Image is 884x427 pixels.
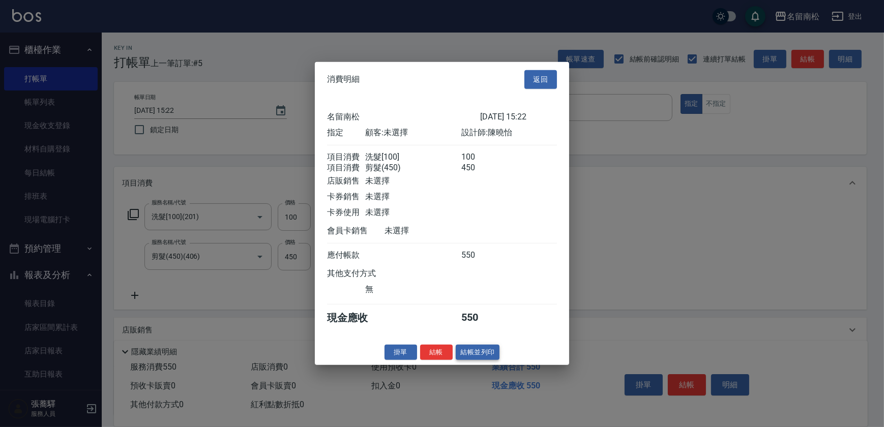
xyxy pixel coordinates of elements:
[456,344,500,360] button: 結帳並列印
[327,207,365,218] div: 卡券使用
[480,111,557,122] div: [DATE] 15:22
[365,191,461,202] div: 未選擇
[365,127,461,138] div: 顧客: 未選擇
[327,250,365,260] div: 應付帳款
[327,268,404,279] div: 其他支付方式
[365,162,461,173] div: 剪髮(450)
[461,162,499,173] div: 450
[420,344,453,360] button: 結帳
[461,151,499,162] div: 100
[327,111,480,122] div: 名留南松
[365,151,461,162] div: 洗髮[100]
[524,70,557,89] button: 返回
[385,344,417,360] button: 掛單
[327,311,385,324] div: 現金應收
[327,74,360,84] span: 消費明細
[461,250,499,260] div: 550
[461,127,557,138] div: 設計師: 陳曉怡
[327,127,365,138] div: 指定
[385,225,480,236] div: 未選擇
[365,207,461,218] div: 未選擇
[327,175,365,186] div: 店販銷售
[365,175,461,186] div: 未選擇
[461,311,499,324] div: 550
[327,191,365,202] div: 卡券銷售
[327,225,385,236] div: 會員卡銷售
[365,284,461,294] div: 無
[327,151,365,162] div: 項目消費
[327,162,365,173] div: 項目消費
